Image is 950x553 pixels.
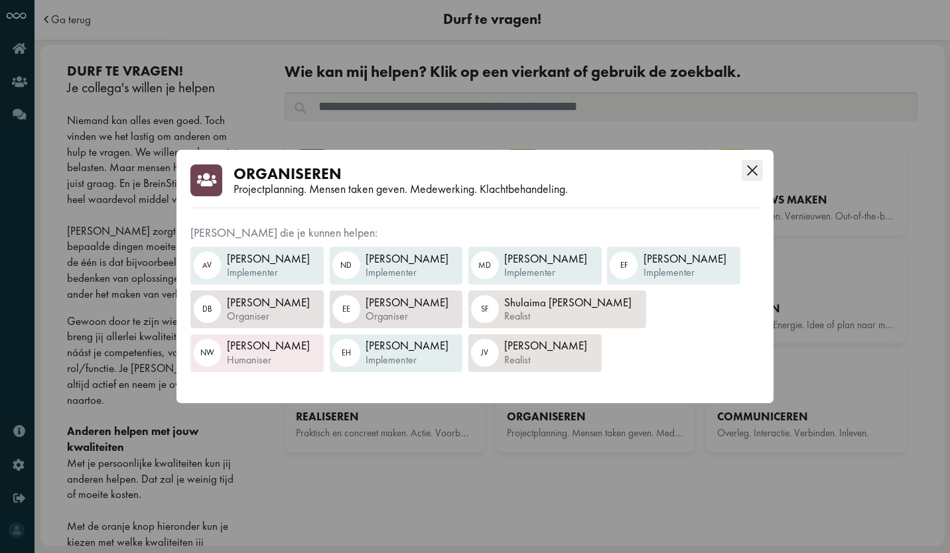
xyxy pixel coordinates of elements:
[234,164,568,183] div: Organiseren
[332,304,360,315] span: EE
[366,309,451,323] div: organiser
[234,183,568,195] div: Projectplanning. Mensen taken geven. Medewerking. Klachtbehandeling.
[644,265,729,279] div: implementer
[644,252,729,265] div: [PERSON_NAME]
[332,347,360,359] span: EH
[504,265,590,279] div: implementer
[227,353,312,367] div: humaniser
[194,304,222,315] span: DB
[227,265,312,279] div: implementer
[504,309,634,323] div: realist
[227,339,312,352] div: [PERSON_NAME]
[190,225,760,241] div: [PERSON_NAME] die je kunnen helpen:
[504,339,590,352] div: [PERSON_NAME]
[366,353,451,367] div: implementer
[366,339,451,352] div: [PERSON_NAME]
[471,304,499,315] span: SF
[366,252,451,265] div: [PERSON_NAME]
[471,347,499,359] span: JV
[227,296,312,309] div: [PERSON_NAME]
[227,309,312,323] div: organiser
[504,252,590,265] div: [PERSON_NAME]
[227,252,312,265] div: [PERSON_NAME]
[366,296,451,309] div: [PERSON_NAME]
[504,296,634,309] div: Shulaima [PERSON_NAME]
[735,150,769,184] button: Close this dialog
[194,260,222,271] span: Av
[471,260,499,271] span: Md
[504,353,590,367] div: realist
[610,260,638,271] span: EF
[332,260,360,271] span: Nd
[366,265,451,279] div: implementer
[194,347,222,359] span: NW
